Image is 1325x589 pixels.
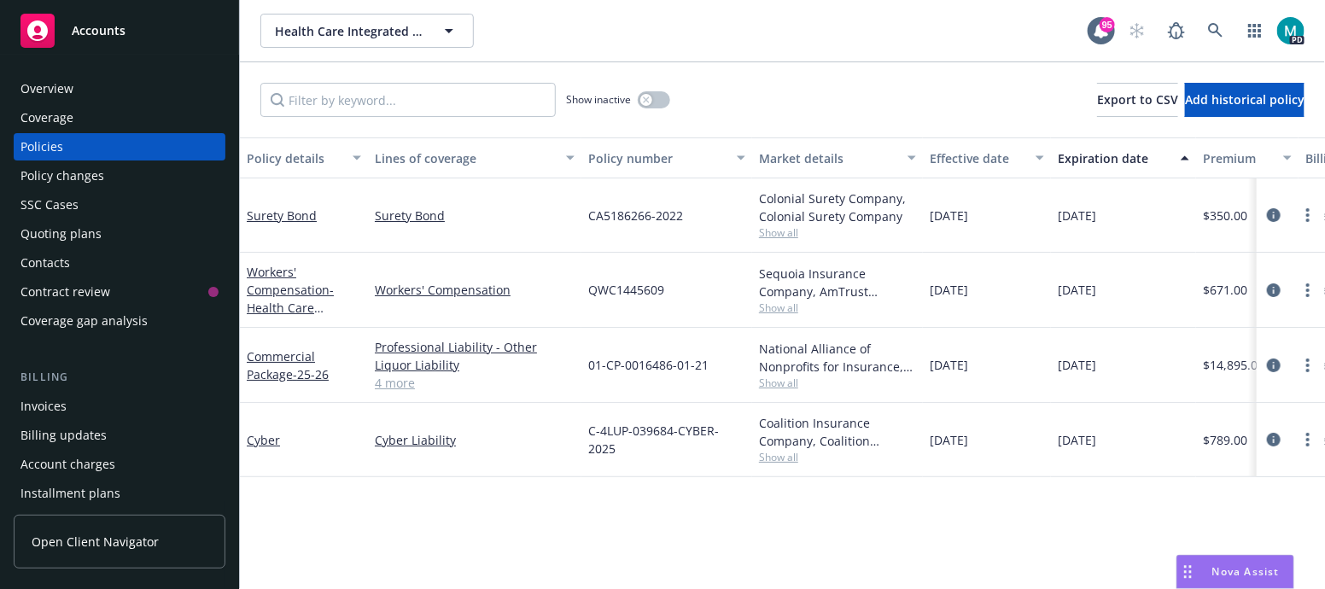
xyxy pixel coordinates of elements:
a: more [1298,280,1318,300]
input: Filter by keyword... [260,83,556,117]
span: [DATE] [1058,207,1096,225]
a: Search [1199,14,1233,48]
div: Expiration date [1058,149,1170,167]
a: Cyber [247,432,280,448]
div: Account charges [20,451,115,478]
span: Show all [759,300,916,315]
div: 95 [1100,17,1115,32]
button: Effective date [923,137,1051,178]
div: Policy changes [20,162,104,190]
a: circleInformation [1264,280,1284,300]
a: Switch app [1238,14,1272,48]
a: Account charges [14,451,225,478]
span: Show all [759,450,916,464]
button: Expiration date [1051,137,1196,178]
span: Nova Assist [1212,564,1280,579]
a: circleInformation [1264,205,1284,225]
a: Coverage [14,104,225,131]
button: Add historical policy [1185,83,1305,117]
div: Coalition Insurance Company, Coalition Insurance Solutions (Carrier) [759,414,916,450]
a: Policy changes [14,162,225,190]
span: QWC1445609 [588,281,664,299]
div: Colonial Surety Company, Colonial Surety Company [759,190,916,225]
div: Billing [14,369,225,386]
span: [DATE] [930,431,968,449]
img: photo [1277,17,1305,44]
a: Commercial Package [247,348,329,382]
a: Contacts [14,249,225,277]
a: Policies [14,133,225,160]
span: C-4LUP-039684-CYBER-2025 [588,422,745,458]
span: Show inactive [566,92,631,107]
div: Lines of coverage [375,149,556,167]
a: Report a Bug [1159,14,1194,48]
span: Show all [759,225,916,240]
button: Policy details [240,137,368,178]
div: Contract review [20,278,110,306]
a: Surety Bond [375,207,575,225]
div: Market details [759,149,897,167]
span: - 25-26 [293,366,329,382]
a: Contract review [14,278,225,306]
button: Policy number [581,137,752,178]
a: SSC Cases [14,191,225,219]
button: Nova Assist [1176,555,1294,589]
span: 01-CP-0016486-01-21 [588,356,709,374]
a: Cyber Liability [375,431,575,449]
span: [DATE] [930,281,968,299]
span: [DATE] [1058,356,1096,374]
a: Overview [14,75,225,102]
button: Market details [752,137,923,178]
div: National Alliance of Nonprofits for Insurance, Inc., Nonprofits Insurance Alliance of [US_STATE],... [759,340,916,376]
a: more [1298,205,1318,225]
a: Professional Liability - Other [375,338,575,356]
div: Sequoia Insurance Company, AmTrust Financial Services [759,265,916,300]
span: [DATE] [930,356,968,374]
div: Policy details [247,149,342,167]
button: Lines of coverage [368,137,581,178]
span: Accounts [72,24,125,38]
div: SSC Cases [20,191,79,219]
button: Export to CSV [1097,83,1178,117]
a: Invoices [14,393,225,420]
div: Invoices [20,393,67,420]
span: [DATE] [1058,431,1096,449]
a: Coverage gap analysis [14,307,225,335]
span: $350.00 [1203,207,1247,225]
span: $671.00 [1203,281,1247,299]
a: more [1298,355,1318,376]
div: Coverage [20,104,73,131]
div: Effective date [930,149,1025,167]
a: Surety Bond [247,207,317,224]
a: Start snowing [1120,14,1154,48]
span: [DATE] [1058,281,1096,299]
span: Health Care Integrated Services, Inc. [275,22,423,40]
span: CA5186266-2022 [588,207,683,225]
span: $789.00 [1203,431,1247,449]
a: circleInformation [1264,355,1284,376]
button: Premium [1196,137,1299,178]
span: Export to CSV [1097,91,1178,108]
div: Quoting plans [20,220,102,248]
div: Premium [1203,149,1273,167]
a: Workers' Compensation [247,264,357,370]
div: Overview [20,75,73,102]
a: Quoting plans [14,220,225,248]
a: more [1298,429,1318,450]
a: Installment plans [14,480,225,507]
div: Contacts [20,249,70,277]
a: Workers' Compensation [375,281,575,299]
a: 4 more [375,374,575,392]
span: Add historical policy [1185,91,1305,108]
span: Show all [759,376,916,390]
div: Billing updates [20,422,107,449]
span: Open Client Navigator [32,533,159,551]
div: Coverage gap analysis [20,307,148,335]
a: Accounts [14,7,225,55]
a: Billing updates [14,422,225,449]
a: circleInformation [1264,429,1284,450]
div: Policy number [588,149,727,167]
div: Drag to move [1177,556,1199,588]
button: Health Care Integrated Services, Inc. [260,14,474,48]
a: Liquor Liability [375,356,575,374]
